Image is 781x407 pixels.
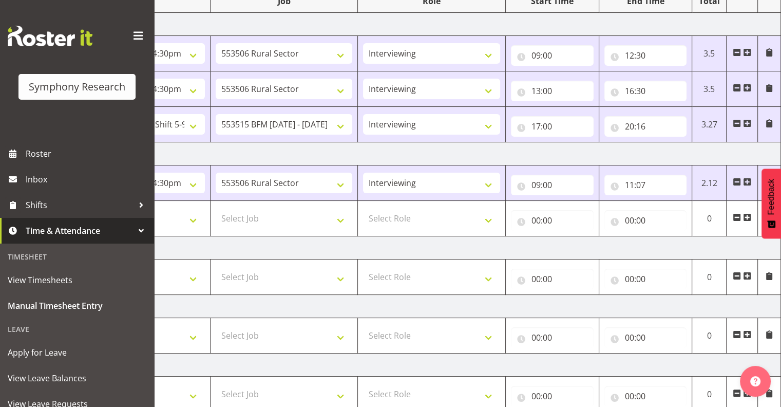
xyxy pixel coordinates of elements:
[8,345,146,360] span: Apply for Leave
[604,81,687,101] input: Click to select...
[767,179,776,215] span: Feedback
[761,169,781,238] button: Feedback - Show survey
[604,327,687,348] input: Click to select...
[511,81,594,101] input: Click to select...
[604,116,687,137] input: Click to select...
[26,146,149,161] span: Roster
[8,272,146,288] span: View Timesheets
[692,260,727,295] td: 0
[692,165,727,201] td: 2.12
[3,365,151,391] a: View Leave Balances
[29,79,125,95] div: Symphony Research
[604,45,687,66] input: Click to select...
[8,298,146,313] span: Manual Timesheet Entry
[511,386,594,406] input: Click to select...
[3,246,151,267] div: Timesheet
[63,295,781,318] td: [DATE]
[692,318,727,354] td: 0
[604,386,687,406] input: Click to select...
[511,45,594,66] input: Click to select...
[3,293,151,319] a: Manual Timesheet Entry
[8,371,146,386] span: View Leave Balances
[511,175,594,195] input: Click to select...
[692,201,727,236] td: 0
[511,210,594,231] input: Click to select...
[604,269,687,289] input: Click to select...
[8,26,92,46] img: Rosterit website logo
[692,36,727,71] td: 3.5
[692,107,727,142] td: 3.27
[3,340,151,365] a: Apply for Leave
[63,354,781,377] td: [DATE]
[26,172,149,187] span: Inbox
[511,269,594,289] input: Click to select...
[750,376,760,386] img: help-xxl-2.png
[604,175,687,195] input: Click to select...
[63,142,781,165] td: [DATE]
[26,223,134,238] span: Time & Attendance
[604,210,687,231] input: Click to select...
[511,116,594,137] input: Click to select...
[63,13,781,36] td: [DATE]
[692,71,727,107] td: 3.5
[63,236,781,260] td: [DATE]
[26,197,134,213] span: Shifts
[511,327,594,348] input: Click to select...
[3,319,151,340] div: Leave
[3,267,151,293] a: View Timesheets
